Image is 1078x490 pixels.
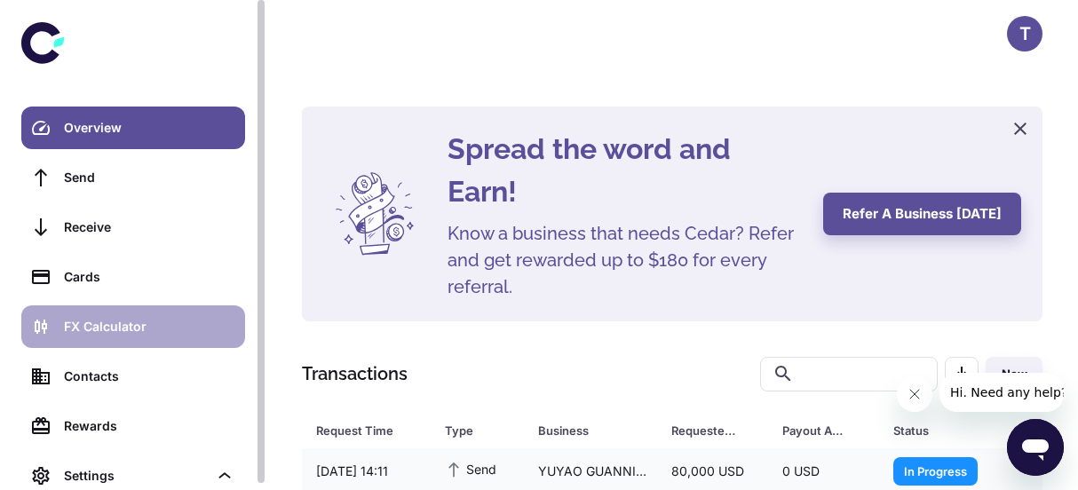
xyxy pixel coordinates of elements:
[64,267,234,287] div: Cards
[1007,419,1064,476] iframe: Button to launch messaging window
[302,360,408,387] h1: Transactions
[316,418,424,443] span: Request Time
[448,128,802,213] h4: Spread the word and Earn!
[524,454,657,488] div: YUYAO GUANNING SPRAYER CO LTD
[893,418,1004,443] div: Status
[1007,16,1042,51] button: T
[21,405,245,447] a: Rewards
[445,459,496,478] span: Send
[939,373,1064,412] iframe: Message from company
[782,418,849,443] div: Payout Amount
[21,355,245,398] a: Contacts
[671,418,738,443] div: Requested Amount
[448,220,802,300] h5: Know a business that needs Cedar? Refer and get rewarded up to $180 for every referral.
[64,217,234,237] div: Receive
[64,168,234,187] div: Send
[986,357,1042,391] button: New
[445,418,517,443] span: Type
[657,454,768,488] div: 80,000 USD
[21,107,245,149] a: Overview
[21,206,245,249] a: Receive
[316,418,400,443] div: Request Time
[897,376,932,412] iframe: Close message
[768,454,879,488] div: 0 USD
[893,462,978,479] span: In Progress
[302,454,431,488] div: [DATE] 14:11
[823,193,1021,235] button: Refer a business [DATE]
[21,256,245,298] a: Cards
[671,418,761,443] span: Requested Amount
[445,418,494,443] div: Type
[782,418,872,443] span: Payout Amount
[11,12,128,27] span: Hi. Need any help?
[893,418,1027,443] span: Status
[64,367,234,386] div: Contacts
[64,317,234,336] div: FX Calculator
[64,466,208,486] div: Settings
[21,156,245,199] a: Send
[64,118,234,138] div: Overview
[64,416,234,436] div: Rewards
[21,305,245,348] a: FX Calculator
